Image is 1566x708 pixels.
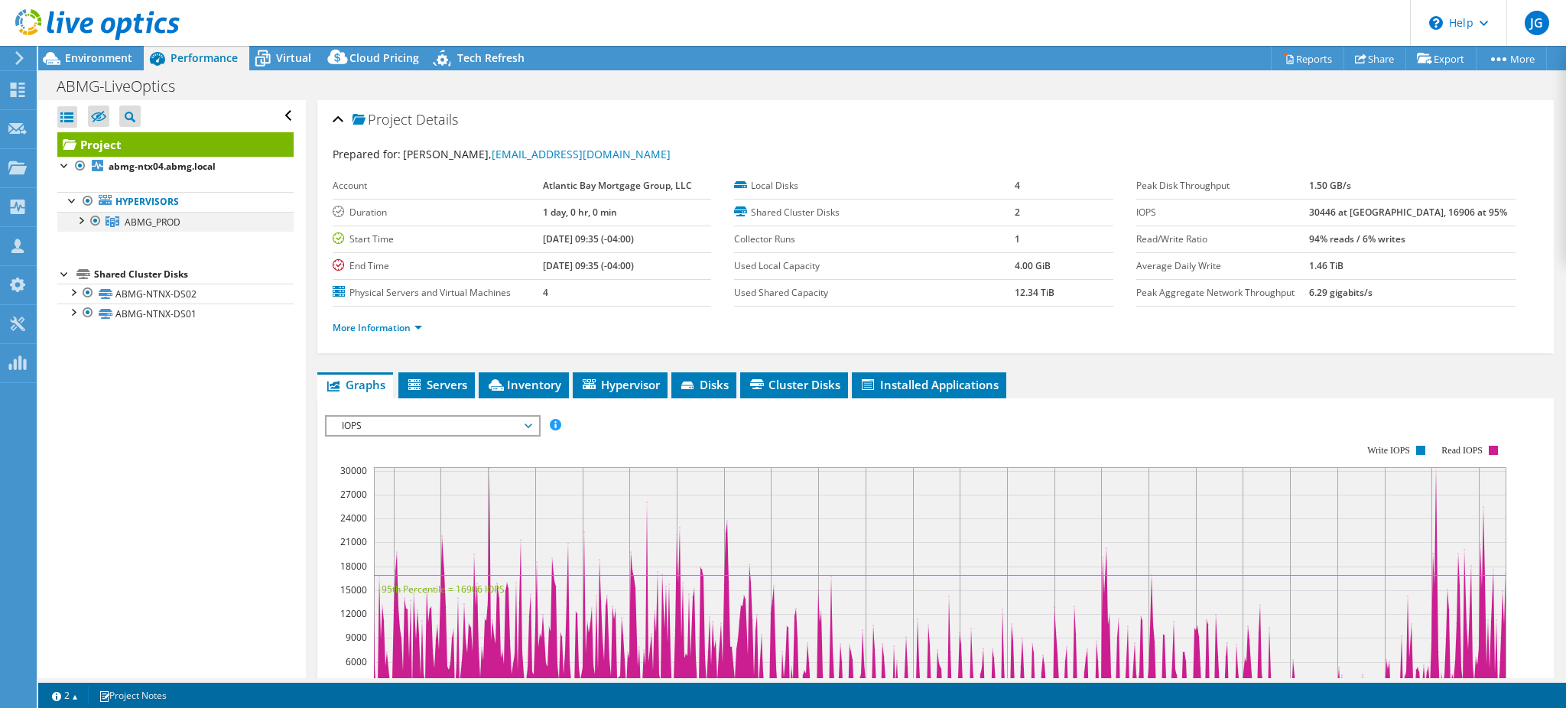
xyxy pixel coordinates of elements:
a: ABMG-NTNX-DS01 [57,304,294,323]
span: Inventory [486,377,561,392]
b: 1.50 GB/s [1309,179,1351,192]
span: [PERSON_NAME], [403,147,671,161]
text: Write IOPS [1367,445,1410,456]
label: Duration [333,205,543,220]
b: 1 [1015,232,1020,245]
label: Peak Disk Throughput [1136,178,1309,193]
label: Local Disks [734,178,1015,193]
text: 6000 [346,655,367,668]
label: Average Daily Write [1136,258,1309,274]
span: Disks [679,377,729,392]
b: abmg-ntx04.abmg.local [109,160,216,173]
b: 6.29 gigabits/s [1309,286,1373,299]
a: Export [1405,47,1477,70]
b: 12.34 TiB [1015,286,1054,299]
a: More [1476,47,1547,70]
label: Collector Runs [734,232,1015,247]
a: abmg-ntx04.abmg.local [57,157,294,177]
span: Servers [406,377,467,392]
b: Atlantic Bay Mortgage Group, LLC [543,179,692,192]
label: Read/Write Ratio [1136,232,1309,247]
label: Prepared for: [333,147,401,161]
span: Details [416,110,458,128]
a: More Information [333,321,422,334]
b: 30446 at [GEOGRAPHIC_DATA], 16906 at 95% [1309,206,1507,219]
text: 27000 [340,488,367,501]
label: Account [333,178,543,193]
text: 18000 [340,560,367,573]
span: Hypervisor [580,377,660,392]
a: ABMG-NTNX-DS02 [57,284,294,304]
label: Used Shared Capacity [734,285,1015,300]
a: Project [57,132,294,157]
text: 15000 [340,583,367,596]
label: Physical Servers and Virtual Machines [333,285,543,300]
b: [DATE] 09:35 (-04:00) [543,232,634,245]
div: Shared Cluster Disks [94,265,294,284]
text: 24000 [340,512,367,525]
text: 9000 [346,631,367,644]
a: Reports [1271,47,1344,70]
a: [EMAIL_ADDRESS][DOMAIN_NAME] [492,147,671,161]
label: Used Local Capacity [734,258,1015,274]
a: Hypervisors [57,192,294,212]
span: Installed Applications [859,377,999,392]
b: 1 day, 0 hr, 0 min [543,206,617,219]
b: 4 [1015,179,1020,192]
span: Virtual [276,50,311,65]
span: Tech Refresh [457,50,525,65]
label: IOPS [1136,205,1309,220]
span: IOPS [334,417,531,435]
span: Cluster Disks [748,377,840,392]
text: 30000 [340,464,367,477]
a: Project Notes [88,686,177,705]
span: JG [1525,11,1549,35]
a: 2 [41,686,89,705]
text: 12000 [340,607,367,620]
b: [DATE] 09:35 (-04:00) [543,259,634,272]
a: ABMG_PROD [57,212,294,232]
a: Share [1343,47,1406,70]
span: Environment [65,50,132,65]
b: 94% reads / 6% writes [1309,232,1405,245]
span: Performance [171,50,238,65]
span: Project [353,112,412,128]
b: 2 [1015,206,1020,219]
b: 4.00 GiB [1015,259,1051,272]
label: Peak Aggregate Network Throughput [1136,285,1309,300]
label: Start Time [333,232,543,247]
b: 4 [543,286,548,299]
text: Read IOPS [1441,445,1483,456]
label: End Time [333,258,543,274]
text: 95th Percentile = 16906 IOPS [382,583,505,596]
label: Shared Cluster Disks [734,205,1015,220]
h1: ABMG-LiveOptics [50,78,199,95]
span: ABMG_PROD [125,216,180,229]
b: 1.46 TiB [1309,259,1343,272]
span: Graphs [325,377,385,392]
text: 21000 [340,535,367,548]
span: Cloud Pricing [349,50,419,65]
svg: \n [1429,16,1443,30]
